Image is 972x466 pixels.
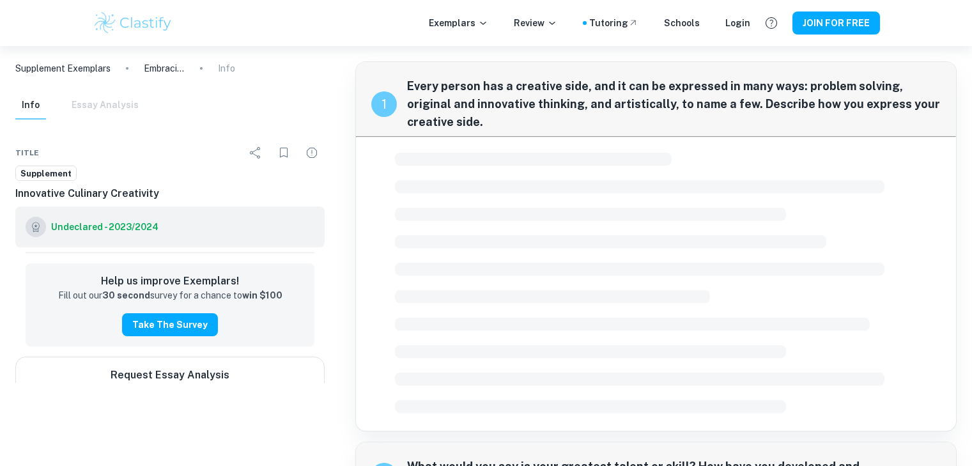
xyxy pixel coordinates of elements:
[371,91,397,117] div: recipe
[51,217,158,237] a: Undeclared - 2023/2024
[111,368,229,383] h6: Request Essay Analysis
[271,140,297,166] div: Bookmark
[144,61,185,75] p: Embracing Linguistic Diversity: How Foreign Language Shapes My Academic and Social Journey
[51,220,158,234] h6: Undeclared - 2023/2024
[58,289,282,303] p: Fill out our survey for a chance to
[15,147,39,159] span: Title
[664,16,700,30] a: Schools
[15,166,77,182] a: Supplement
[760,12,782,34] button: Help and Feedback
[243,140,268,166] div: Share
[15,186,325,201] h6: Innovative Culinary Creativity
[16,167,76,180] span: Supplement
[36,274,304,289] h6: Help us improve Exemplars!
[15,61,111,75] a: Supplement Exemplars
[242,290,282,300] strong: win $100
[218,61,235,75] p: Info
[429,16,488,30] p: Exemplars
[589,16,638,30] a: Tutoring
[514,16,557,30] p: Review
[102,290,150,300] strong: 30 second
[15,91,46,120] button: Info
[792,12,880,35] button: JOIN FOR FREE
[725,16,750,30] a: Login
[299,140,325,166] div: Report issue
[407,77,941,131] span: Every person has a creative side, and it can be expressed in many ways: problem solving, original...
[122,313,218,336] button: Take the Survey
[93,10,174,36] img: Clastify logo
